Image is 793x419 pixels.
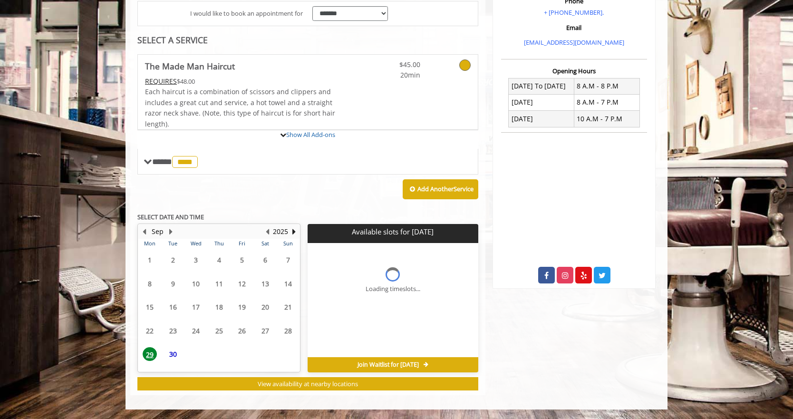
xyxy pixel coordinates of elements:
button: 2025 [273,226,288,237]
button: Previous Year [263,226,271,237]
td: [DATE] [509,111,574,127]
a: Show All Add-ons [286,130,335,139]
td: [DATE] [509,94,574,110]
td: 8 A.M - 7 P.M [574,94,639,110]
a: + [PHONE_NUMBER]. [544,8,604,17]
th: Mon [138,239,161,248]
span: Join Waitlist for [DATE] [358,361,419,369]
span: Each haircut is a combination of scissors and clippers and includes a great cut and service, a ho... [145,87,335,128]
td: 8 A.M - 8 P.M [574,78,639,94]
span: 29 [143,347,157,361]
span: 30 [166,347,180,361]
th: Sat [253,239,276,248]
th: Sun [277,239,300,248]
th: Wed [184,239,207,248]
span: This service needs some Advance to be paid before we block your appointment [145,77,177,86]
div: SELECT A SERVICE [137,36,478,45]
b: The Made Man Haircut [145,59,235,73]
td: Select day29 [138,342,161,366]
b: Add Another Service [417,185,474,193]
button: Add AnotherService [403,179,478,199]
p: Available slots for [DATE] [311,228,474,236]
b: SELECT DATE AND TIME [137,213,204,221]
div: $48.00 [145,76,336,87]
div: The Made Man Haircut Add-onS [137,129,478,130]
th: Fri [231,239,253,248]
button: Sep [152,226,164,237]
h3: Email [503,24,645,31]
span: 20min [364,70,420,80]
a: [EMAIL_ADDRESS][DOMAIN_NAME] [524,38,624,47]
button: View availability at nearby locations [137,377,478,391]
th: Thu [207,239,230,248]
h3: Opening Hours [501,68,647,74]
td: [DATE] To [DATE] [509,78,574,94]
button: Next Year [290,226,298,237]
button: Next Month [167,226,174,237]
div: Loading timeslots... [366,284,420,294]
span: View availability at nearby locations [258,380,358,388]
span: I would like to book an appointment for [190,9,303,19]
td: 10 A.M - 7 P.M [574,111,639,127]
button: Previous Month [140,226,148,237]
td: Select day30 [161,342,184,366]
th: Tue [161,239,184,248]
span: $45.00 [364,59,420,70]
